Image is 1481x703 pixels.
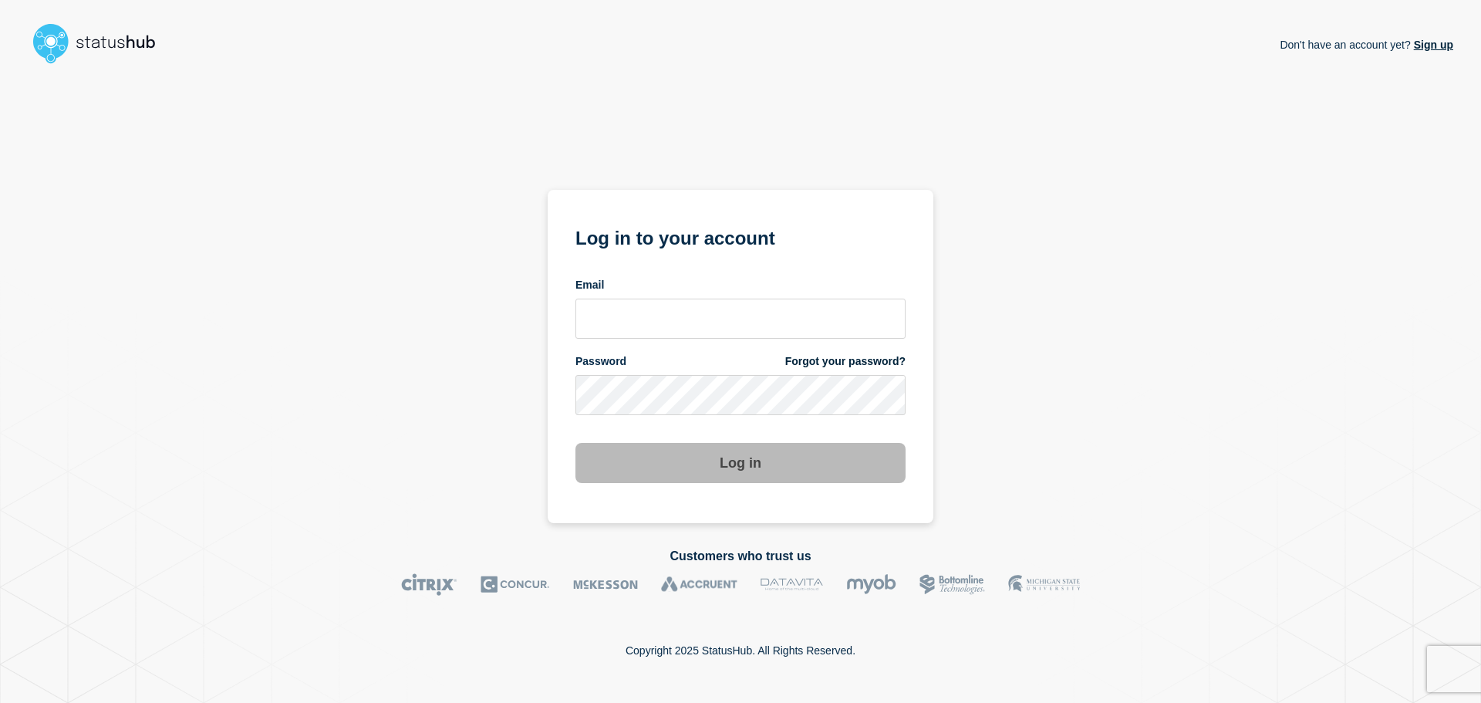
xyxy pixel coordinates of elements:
[1280,26,1453,63] p: Don't have an account yet?
[28,549,1453,563] h2: Customers who trust us
[626,644,855,657] p: Copyright 2025 StatusHub. All Rights Reserved.
[575,443,906,483] button: Log in
[1411,39,1453,51] a: Sign up
[575,278,604,292] span: Email
[785,354,906,369] a: Forgot your password?
[1008,573,1080,596] img: MSU logo
[761,573,823,596] img: DataVita logo
[575,299,906,339] input: email input
[846,573,896,596] img: myob logo
[481,573,550,596] img: Concur logo
[661,573,737,596] img: Accruent logo
[28,19,174,68] img: StatusHub logo
[919,573,985,596] img: Bottomline logo
[573,573,638,596] img: McKesson logo
[401,573,457,596] img: Citrix logo
[575,375,906,415] input: password input
[575,222,906,251] h1: Log in to your account
[575,354,626,369] span: Password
